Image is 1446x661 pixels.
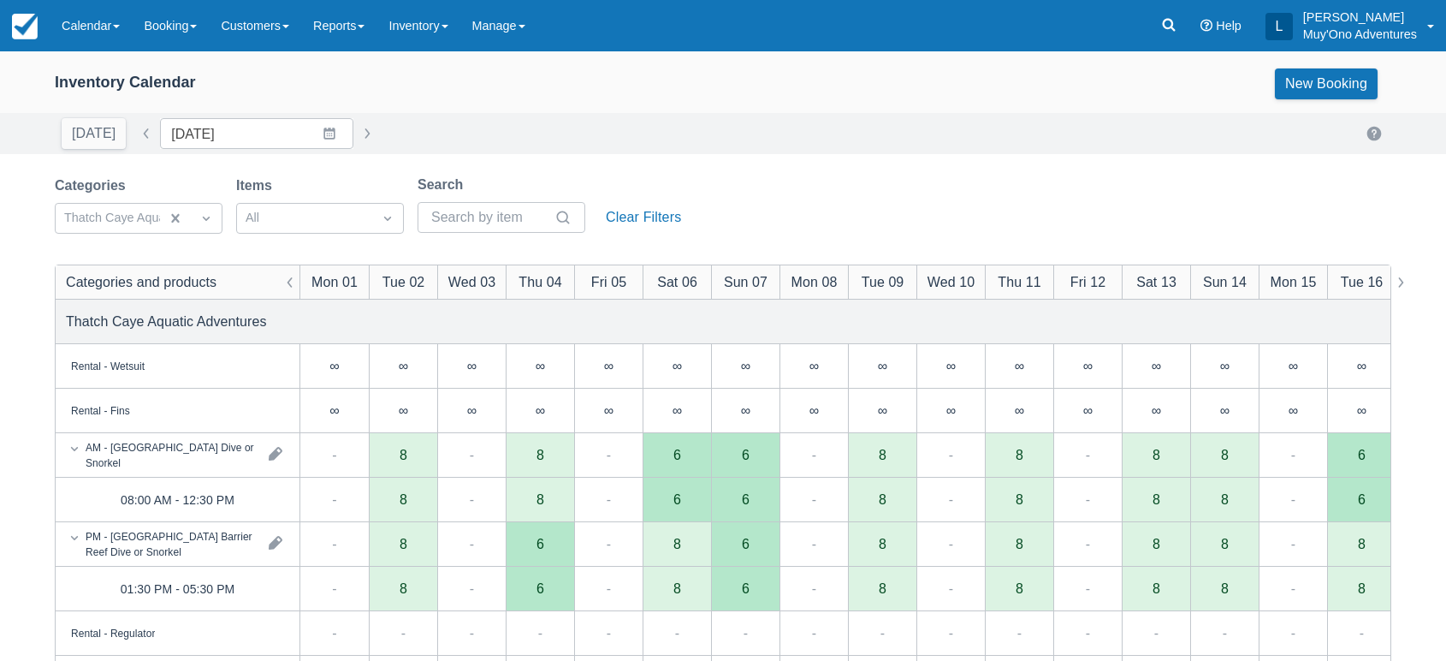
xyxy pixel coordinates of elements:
[985,567,1053,611] div: 8
[1341,271,1384,292] div: Tue 16
[536,359,545,372] div: ∞
[741,403,750,417] div: ∞
[86,439,255,470] div: AM - [GEOGRAPHIC_DATA] Dive or Snorkel
[809,403,819,417] div: ∞
[879,448,886,462] div: 8
[711,567,779,611] div: 6
[470,533,474,554] div: -
[1223,622,1227,643] div: -
[643,567,711,611] div: 8
[1122,567,1190,611] div: 8
[1136,271,1176,292] div: Sat 13
[742,448,750,462] div: 6
[379,210,396,227] span: Dropdown icon
[711,344,779,389] div: ∞
[401,622,406,643] div: -
[949,578,953,598] div: -
[607,578,611,598] div: -
[300,344,369,389] div: ∞
[1275,68,1378,99] a: New Booking
[1289,359,1298,372] div: ∞
[812,533,816,554] div: -
[55,73,196,92] div: Inventory Calendar
[369,389,437,433] div: ∞
[1271,271,1317,292] div: Mon 15
[1086,444,1090,465] div: -
[470,444,474,465] div: -
[1221,581,1229,595] div: 8
[121,489,234,509] div: 08:00 AM - 12:30 PM
[604,359,613,372] div: ∞
[949,489,953,509] div: -
[536,492,544,506] div: 8
[1016,492,1023,506] div: 8
[673,448,681,462] div: 6
[673,537,681,551] div: 8
[742,581,750,595] div: 6
[519,271,561,292] div: Thu 04
[1303,9,1417,26] p: [PERSON_NAME]
[643,389,711,433] div: ∞
[643,344,711,389] div: ∞
[121,578,235,598] div: 01:30 PM - 05:30 PM
[643,478,711,522] div: 6
[329,403,339,417] div: ∞
[12,14,38,39] img: checkfront-main-nav-mini-logo.png
[1016,537,1023,551] div: 8
[673,403,682,417] div: ∞
[538,622,542,643] div: -
[300,389,369,433] div: ∞
[418,175,470,195] label: Search
[657,271,697,292] div: Sat 06
[607,444,611,465] div: -
[1291,489,1295,509] div: -
[400,581,407,595] div: 8
[1153,581,1160,595] div: 8
[467,359,477,372] div: ∞
[399,403,408,417] div: ∞
[791,271,838,292] div: Mon 08
[332,578,336,598] div: -
[1190,567,1259,611] div: 8
[1122,389,1190,433] div: ∞
[1190,389,1259,433] div: ∞
[332,622,336,643] div: -
[1154,622,1159,643] div: -
[1327,344,1396,389] div: ∞
[437,344,506,389] div: ∞
[400,537,407,551] div: 8
[1015,403,1024,417] div: ∞
[506,478,574,522] div: 8
[879,492,886,506] div: 8
[949,622,953,643] div: -
[382,271,425,292] div: Tue 02
[536,448,544,462] div: 8
[1190,344,1259,389] div: ∞
[812,622,816,643] div: -
[1070,271,1105,292] div: Fri 12
[1086,622,1090,643] div: -
[673,581,681,595] div: 8
[66,311,267,331] div: Thatch Caye Aquatic Adventures
[1153,448,1160,462] div: 8
[1053,389,1122,433] div: ∞
[1259,344,1327,389] div: ∞
[506,567,574,611] div: 6
[879,581,886,595] div: 8
[879,537,886,551] div: 8
[1220,403,1230,417] div: ∞
[848,389,916,433] div: ∞
[574,389,643,433] div: ∞
[1083,359,1093,372] div: ∞
[741,359,750,372] div: ∞
[1083,403,1093,417] div: ∞
[607,533,611,554] div: -
[1265,13,1293,40] div: L
[724,271,767,292] div: Sun 07
[1190,478,1259,522] div: 8
[329,359,339,372] div: ∞
[985,478,1053,522] div: 8
[369,478,437,522] div: 8
[467,403,477,417] div: ∞
[1017,622,1022,643] div: -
